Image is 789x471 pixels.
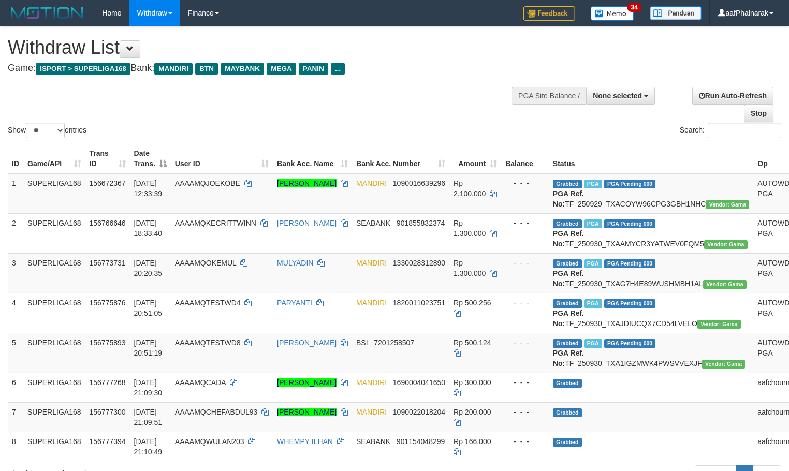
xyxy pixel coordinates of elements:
span: AAAAMQOKEMUL [175,259,237,267]
th: Bank Acc. Number: activate to sort column ascending [352,144,449,173]
a: [PERSON_NAME] [277,408,337,416]
span: MANDIRI [356,179,387,187]
span: ... [331,63,345,75]
span: SEABANK [356,219,390,227]
a: Run Auto-Refresh [692,87,773,105]
a: MULYADIN [277,259,313,267]
span: MANDIRI [356,378,387,387]
td: SUPERLIGA168 [23,253,85,293]
span: MANDIRI [356,259,387,267]
a: [PERSON_NAME] [277,219,337,227]
span: Copy 1820011023751 to clipboard [393,299,445,307]
span: [DATE] 20:51:05 [134,299,163,317]
div: PGA Site Balance / [512,87,586,105]
a: Stop [744,105,773,122]
span: Rp 500.124 [454,338,491,347]
div: - - - [505,178,545,188]
span: [DATE] 21:09:30 [134,378,163,397]
td: SUPERLIGA168 [23,333,85,373]
span: PGA Pending [604,259,656,268]
span: Copy 1090016639296 to clipboard [393,179,445,187]
a: PARYANTI [277,299,312,307]
span: Copy 901154048299 to clipboard [397,437,445,446]
div: - - - [505,377,545,388]
span: Marked by aafsengchandara [584,180,602,188]
span: MAYBANK [221,63,264,75]
label: Show entries [8,123,86,138]
span: AAAAMQWULAN203 [175,437,244,446]
a: [PERSON_NAME] [277,378,337,387]
span: Grabbed [553,219,582,228]
span: Grabbed [553,379,582,388]
th: Bank Acc. Name: activate to sort column ascending [273,144,352,173]
td: SUPERLIGA168 [23,213,85,253]
span: 34 [627,3,641,12]
td: TF_250930_TXAAMYCR3YATWEV0FQM5 [549,213,753,253]
span: Copy 7201258507 to clipboard [374,338,414,347]
span: 156777268 [90,378,126,387]
span: Rp 166.000 [454,437,491,446]
td: 6 [8,373,23,402]
span: Grabbed [553,299,582,308]
td: TF_250930_TXAG7H4E89WUSHMBH1AL [549,253,753,293]
img: panduan.png [650,6,702,20]
span: 156775893 [90,338,126,347]
div: - - - [505,298,545,308]
th: Balance [501,144,549,173]
span: 156777394 [90,437,126,446]
b: PGA Ref. No: [553,349,584,367]
span: PGA Pending [604,180,656,188]
b: PGA Ref. No: [553,269,584,288]
div: - - - [505,218,545,228]
td: SUPERLIGA168 [23,373,85,402]
span: MANDIRI [154,63,193,75]
img: MOTION_logo.png [8,5,86,21]
a: WHEMPY ILHAN [277,437,333,446]
td: 7 [8,402,23,432]
span: PGA Pending [604,339,656,348]
span: 156766646 [90,219,126,227]
span: Grabbed [553,180,582,188]
div: - - - [505,407,545,417]
td: 8 [8,432,23,461]
span: Vendor URL: https://trx31.1velocity.biz [697,320,741,329]
td: SUPERLIGA168 [23,402,85,432]
span: Marked by aafheankoy [584,219,602,228]
span: Vendor URL: https://trx31.1velocity.biz [704,240,748,249]
span: PANIN [299,63,328,75]
td: SUPERLIGA168 [23,432,85,461]
span: Rp 1.300.000 [454,219,486,238]
span: 156775876 [90,299,126,307]
td: 3 [8,253,23,293]
span: AAAAMQKECRITTWINN [175,219,256,227]
td: SUPERLIGA168 [23,293,85,333]
span: MANDIRI [356,299,387,307]
span: 156777300 [90,408,126,416]
td: 5 [8,333,23,373]
select: Showentries [26,123,65,138]
span: 156672367 [90,179,126,187]
span: AAAAMQTESTWD4 [175,299,241,307]
a: [PERSON_NAME] [277,179,337,187]
span: Marked by aafmaleo [584,339,602,348]
span: AAAAMQJOEKOBE [175,179,240,187]
span: MEGA [267,63,296,75]
span: BTN [195,63,218,75]
td: 2 [8,213,23,253]
th: Trans ID: activate to sort column ascending [85,144,130,173]
span: [DATE] 12:33:39 [134,179,163,198]
span: Marked by aafmaleo [584,299,602,308]
b: PGA Ref. No: [553,189,584,208]
th: Game/API: activate to sort column ascending [23,144,85,173]
div: - - - [505,337,545,348]
td: TF_250930_TXAJDIUCQX7CD54LVELO [549,293,753,333]
span: Grabbed [553,259,582,268]
span: [DATE] 21:09:51 [134,408,163,426]
div: - - - [505,436,545,447]
span: Grabbed [553,408,582,417]
span: Rp 500.256 [454,299,491,307]
span: Rp 300.000 [454,378,491,387]
span: Vendor URL: https://trx31.1velocity.biz [706,200,749,209]
th: Amount: activate to sort column ascending [449,144,501,173]
td: SUPERLIGA168 [23,173,85,214]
